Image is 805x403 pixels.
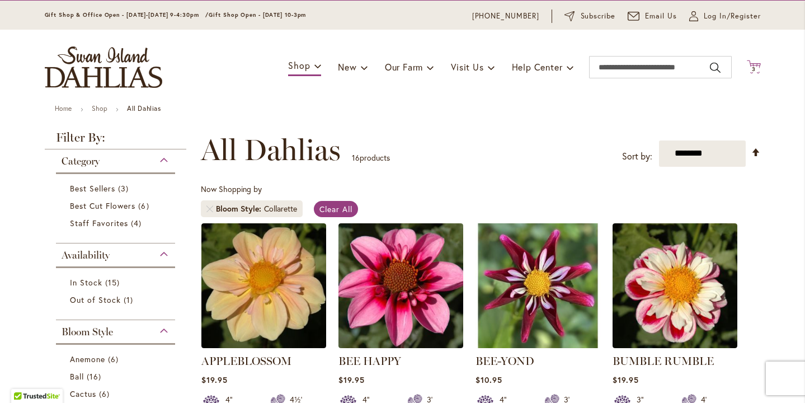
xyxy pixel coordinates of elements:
a: Cactus 6 [70,388,164,400]
button: 3 [747,60,761,75]
a: Best Sellers [70,182,164,194]
span: 1 [124,294,136,306]
span: $19.95 [338,374,365,385]
span: 6 [99,388,112,400]
span: Anemone [70,354,105,364]
a: BEE HAPPY [338,340,463,350]
a: In Stock 15 [70,277,164,288]
a: store logo [45,46,162,88]
a: Log In/Register [689,11,761,22]
a: Staff Favorites [70,217,164,229]
strong: Filter By: [45,132,187,149]
span: Gift Shop & Office Open - [DATE]-[DATE] 9-4:30pm / [45,11,209,18]
span: Bloom Style [62,326,113,338]
a: Best Cut Flowers [70,200,164,212]
span: 3 [118,182,131,194]
img: BEE-YOND [476,223,600,348]
span: Best Cut Flowers [70,200,136,211]
span: New [338,61,356,73]
a: APPLEBLOSSOM [201,340,326,350]
span: Clear All [319,204,352,214]
span: 16 [352,152,360,163]
span: Visit Us [451,61,483,73]
span: 3 [752,65,756,73]
a: [PHONE_NUMBER] [472,11,540,22]
span: Our Farm [385,61,423,73]
span: Out of Stock [70,294,121,305]
img: BEE HAPPY [338,223,463,348]
span: 16 [87,371,104,382]
strong: All Dahlias [127,104,161,113]
a: BEE-YOND [476,340,600,350]
span: 4 [131,217,144,229]
a: Shop [92,104,107,113]
div: Collarette [264,203,297,214]
span: Best Sellers [70,183,116,194]
a: Clear All [314,201,358,217]
a: BUMBLE RUMBLE [613,340,737,350]
span: $19.95 [201,374,228,385]
span: Cactus [70,388,96,399]
span: 6 [138,200,152,212]
a: Remove Bloom Style Collarette [206,205,213,212]
span: In Stock [70,277,102,288]
a: BEE HAPPY [338,354,401,368]
span: Subscribe [581,11,616,22]
a: Out of Stock 1 [70,294,164,306]
a: Ball 16 [70,371,164,382]
label: Sort by: [622,146,652,167]
span: 15 [105,277,123,288]
a: Home [55,104,72,113]
a: BUMBLE RUMBLE [613,354,714,368]
a: Anemone 6 [70,353,164,365]
a: Email Us [628,11,677,22]
span: Availability [62,249,110,261]
a: BEE-YOND [476,354,534,368]
span: Shop [288,59,310,71]
span: Staff Favorites [70,218,129,228]
span: Email Us [645,11,677,22]
span: Log In/Register [704,11,761,22]
span: Category [62,155,100,167]
img: APPLEBLOSSOM [201,223,326,348]
span: Gift Shop Open - [DATE] 10-3pm [209,11,306,18]
a: APPLEBLOSSOM [201,354,291,368]
a: Subscribe [564,11,615,22]
img: BUMBLE RUMBLE [613,223,737,348]
span: Now Shopping by [201,184,262,194]
span: Ball [70,371,84,382]
span: All Dahlias [201,133,341,167]
iframe: Launch Accessibility Center [8,363,40,395]
span: Help Center [512,61,563,73]
span: $19.95 [613,374,639,385]
span: Bloom Style [216,203,264,214]
span: $10.95 [476,374,502,385]
p: products [352,149,390,167]
span: 6 [108,353,121,365]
